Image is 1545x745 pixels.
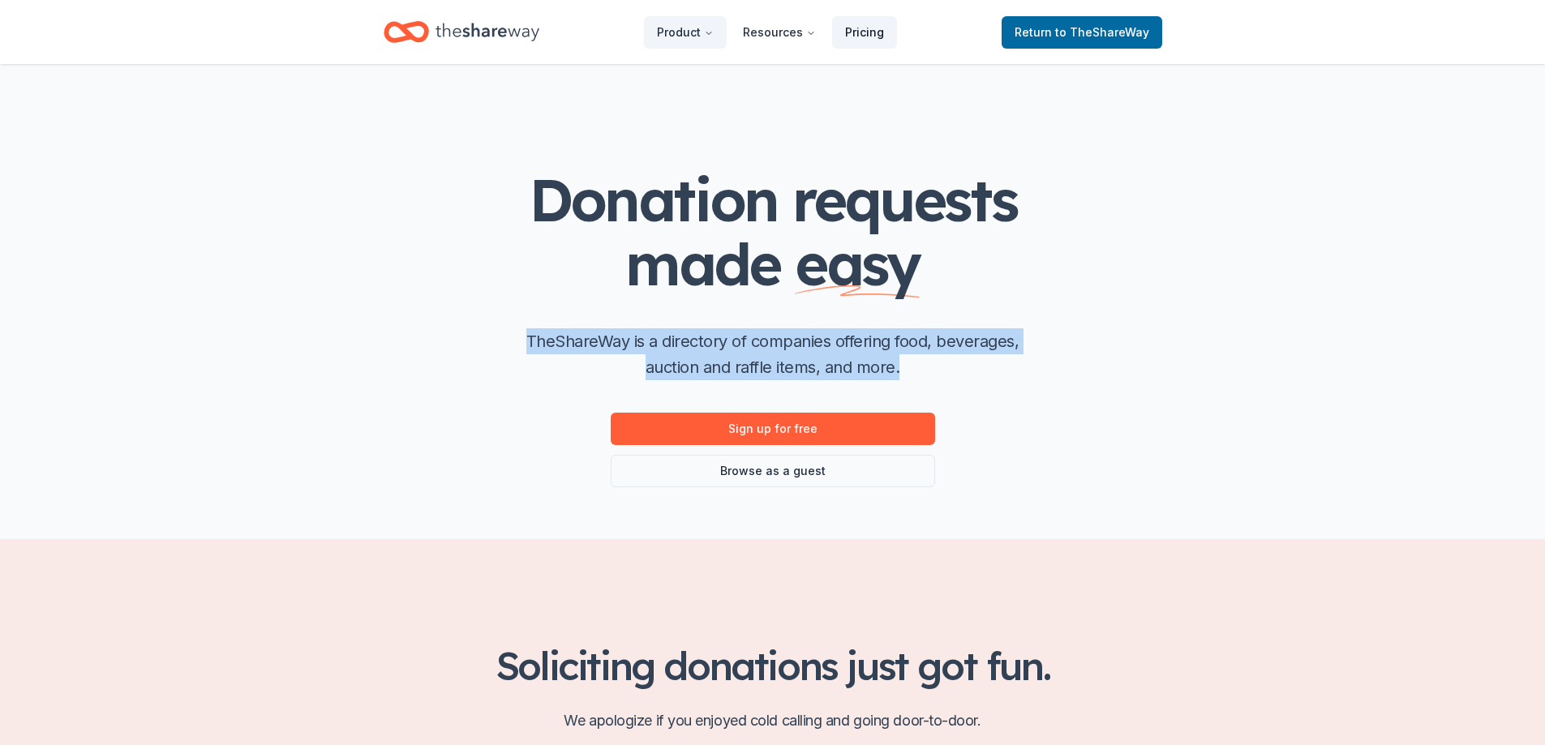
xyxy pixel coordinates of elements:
[1055,25,1149,39] span: to TheShareWay
[1002,16,1162,49] a: Returnto TheShareWay
[611,413,935,445] a: Sign up for free
[384,708,1162,734] p: We apologize if you enjoyed cold calling and going door-to-door.
[730,16,829,49] button: Resources
[1015,23,1149,42] span: Return
[644,13,897,51] nav: Main
[832,16,897,49] a: Pricing
[384,13,539,51] a: Home
[384,643,1162,688] h2: Soliciting donations just got fun.
[611,455,935,487] a: Browse as a guest
[795,227,920,300] span: easy
[448,168,1097,296] h1: Donation requests made
[644,16,727,49] button: Product
[513,328,1032,380] p: TheShareWay is a directory of companies offering food, beverages, auction and raffle items, and m...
